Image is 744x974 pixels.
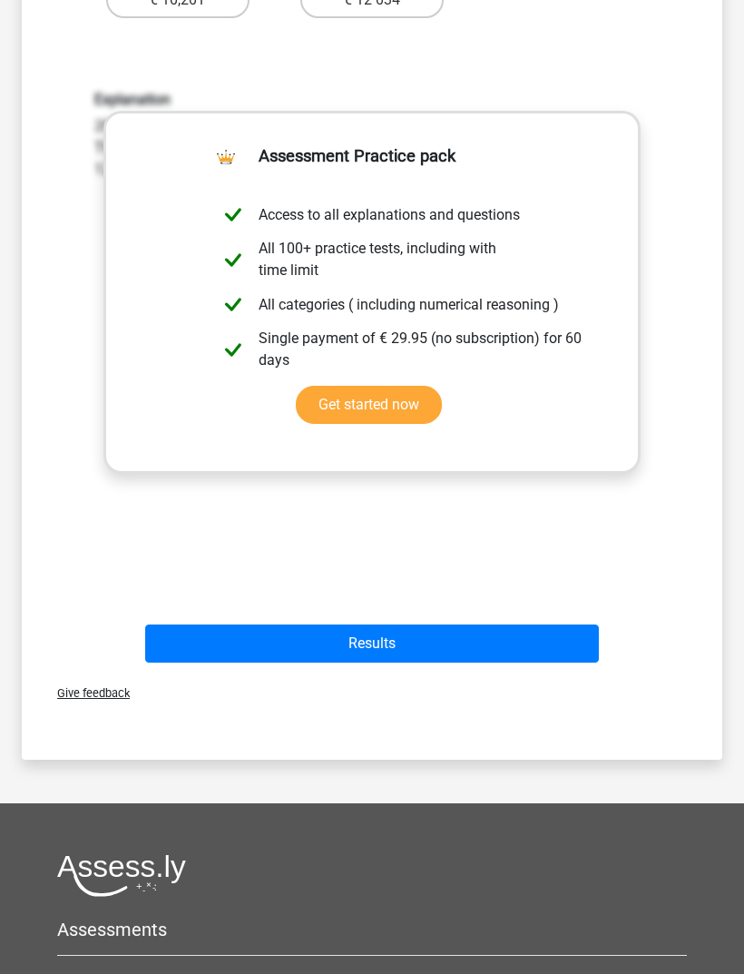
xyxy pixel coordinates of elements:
[145,625,600,664] button: Results
[57,920,687,941] h5: Assessments
[81,92,663,182] div: 20% of 620000 = 0.2 * 620000 = 124000 There are 12 employees, so the amount per employee is: 1240...
[57,855,186,898] img: Assessly logo
[296,387,442,425] a: Get started now
[43,687,130,701] span: Give feedback
[94,92,650,109] h6: Explanation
